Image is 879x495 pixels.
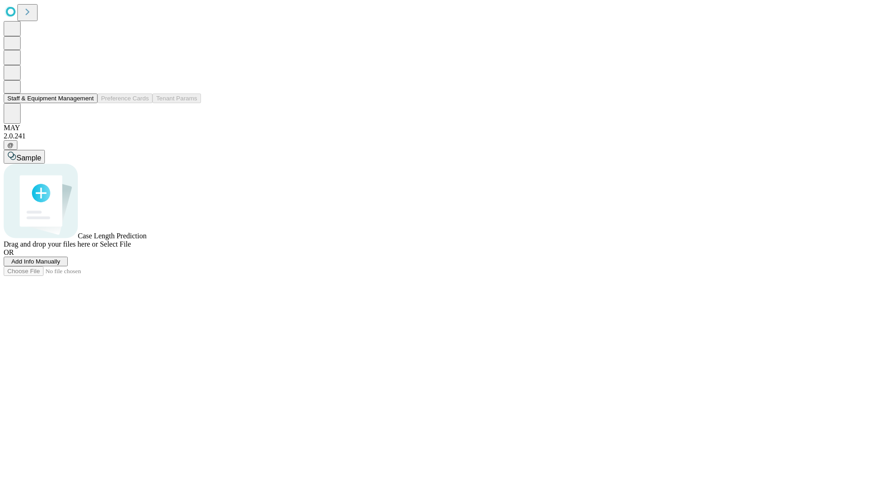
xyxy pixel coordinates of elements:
span: Drag and drop your files here or [4,240,98,248]
button: Tenant Params [152,93,201,103]
div: MAY [4,124,875,132]
div: 2.0.241 [4,132,875,140]
span: Case Length Prediction [78,232,146,240]
span: Sample [16,154,41,162]
span: Add Info Manually [11,258,60,265]
button: Staff & Equipment Management [4,93,98,103]
button: Sample [4,150,45,164]
span: Select File [100,240,131,248]
button: @ [4,140,17,150]
button: Add Info Manually [4,257,68,266]
button: Preference Cards [98,93,152,103]
span: OR [4,248,14,256]
span: @ [7,142,14,148]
